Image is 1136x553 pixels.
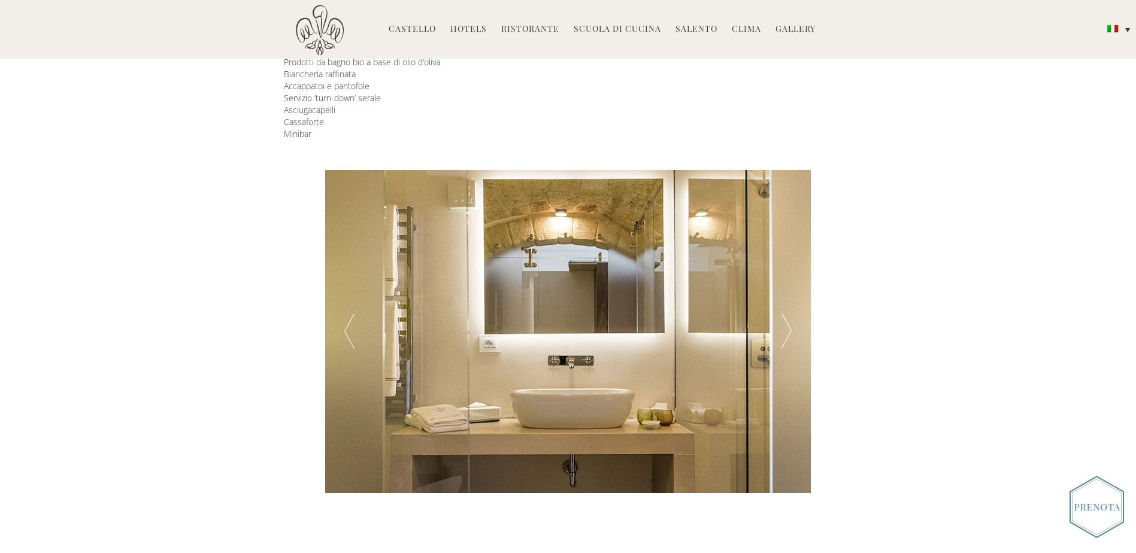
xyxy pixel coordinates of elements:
a: Scuola di Cucina [574,23,661,37]
img: Book_Button_Italian.png [1070,476,1124,538]
img: Castello di Ugento [296,5,344,56]
a: Ristorante [501,23,559,37]
a: Hotels [450,23,487,37]
a: Gallery [775,23,816,37]
a: Salento [675,23,717,37]
a: Castello [389,23,436,37]
img: Italiano [1107,25,1118,32]
a: Clima [732,23,761,37]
